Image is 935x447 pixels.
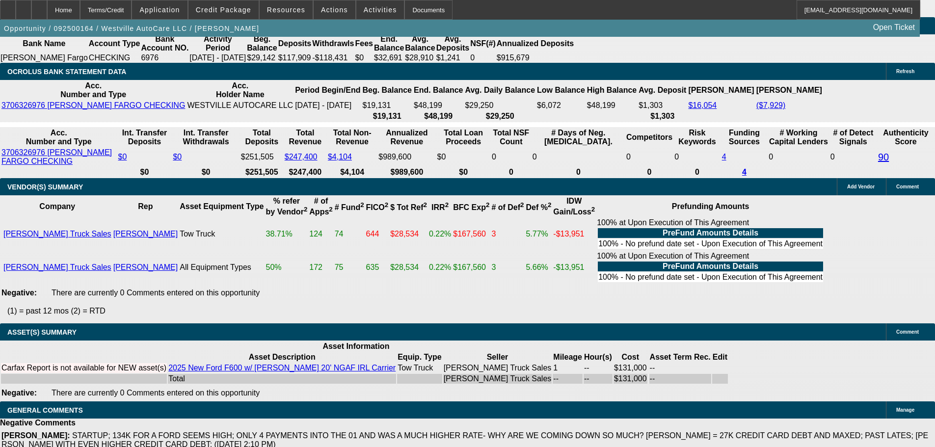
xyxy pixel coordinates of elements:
[423,201,427,209] sup: 2
[464,111,535,121] th: $29,250
[591,206,595,213] sup: 2
[3,230,111,238] a: [PERSON_NAME] Truck Sales
[260,0,313,19] button: Resources
[246,34,277,53] th: Beg. Balance
[354,53,373,63] td: $0
[187,81,294,100] th: Acc. Holder Name
[168,364,396,372] a: 2025 New Ford F600 w/ [PERSON_NAME] 20' NGAF IRL Carrier
[587,81,637,100] th: High Balance
[168,374,396,383] div: Total
[7,307,935,316] p: (1) = past 12 mos (2) = RTD
[598,239,823,249] td: 100% - No prefund date set - Upon Execution of This Agreement
[52,289,260,297] span: There are currently 0 Comments entered on this opportunity
[1,289,37,297] b: Negative:
[768,128,829,147] th: # Working Capital Lenders
[378,153,435,161] div: $989,600
[52,389,260,397] span: There are currently 0 Comments entered on this opportunity
[188,0,259,19] button: Credit Package
[179,218,264,250] td: Tow Truck
[672,202,749,210] b: Prefunding Amounts
[525,218,552,250] td: 5.77%
[491,203,524,211] b: # of Def
[138,202,153,210] b: Rep
[404,53,435,63] td: $28,910
[548,201,551,209] sup: 2
[614,374,647,384] td: $131,000
[491,251,524,284] td: 3
[187,101,294,110] td: WESTVILLE AUTOCARE LLC
[553,251,595,284] td: -$13,951
[7,406,83,414] span: GENERAL COMMENTS
[584,353,612,361] b: Hour(s)
[663,229,758,237] b: PreFund Amounts Details
[626,128,673,147] th: Competitors
[598,272,823,282] td: 100% - No prefund date set - Upon Execution of This Agreement
[486,201,489,209] sup: 2
[328,153,352,161] a: $4,104
[309,218,333,250] td: 124
[304,206,307,213] sup: 2
[470,34,496,53] th: NSF(#)
[536,81,586,100] th: Low Balance
[1,148,112,165] a: 3706326976 [PERSON_NAME] FARGO CHECKING
[878,152,889,162] a: 90
[1,431,70,440] b: [PERSON_NAME]:
[172,128,239,147] th: Int. Transfer Withdrawals
[284,128,326,147] th: Total Revenue
[614,363,647,373] td: $131,000
[470,53,496,63] td: 0
[553,374,583,384] td: --
[674,167,721,177] th: 0
[769,153,773,161] span: 0
[240,148,283,166] td: $251,505
[362,111,412,121] th: $19,131
[742,168,747,176] a: 4
[88,53,141,63] td: CHECKING
[354,34,373,53] th: Fees
[118,128,172,147] th: Int. Transfer Deposits
[584,363,613,373] td: --
[334,218,365,250] td: 74
[453,203,489,211] b: BFC Exp
[536,101,586,110] td: $6,072
[721,128,767,147] th: Funding Sources
[364,6,397,14] span: Activities
[7,183,83,191] span: VENDOR(S) SUMMARY
[830,148,877,166] td: 0
[491,218,524,250] td: 3
[278,53,312,63] td: $117,909
[437,148,490,166] td: $0
[139,6,180,14] span: Application
[132,0,187,19] button: Application
[674,148,721,166] td: 0
[626,167,673,177] th: 0
[321,6,348,14] span: Actions
[278,34,312,53] th: Deposits
[597,218,824,250] div: 100% at Upon Execution of This Agreement
[172,167,239,177] th: $0
[431,203,449,211] b: IRR
[266,197,308,216] b: % refer by Vendor
[113,263,178,271] a: [PERSON_NAME]
[362,81,412,100] th: Beg. Balance
[491,128,531,147] th: Sum of the Total NSF Count and Total Overdraft Fee Count from Ocrolus
[113,230,178,238] a: [PERSON_NAME]
[443,374,552,384] td: [PERSON_NAME] Truck Sales
[638,81,687,100] th: Avg. Deposit
[649,352,711,362] th: Asset Term Recommendation
[378,128,435,147] th: Annualized Revenue
[397,363,442,373] td: Tow Truck
[118,167,172,177] th: $0
[621,353,639,361] b: Cost
[497,53,574,62] div: $915,679
[413,111,463,121] th: $48,199
[180,202,264,210] b: Asset Equipment Type
[587,101,637,110] td: $48,199
[663,262,758,270] b: PreFund Amounts Details
[869,19,919,36] a: Open Ticket
[240,128,283,147] th: Total Deposits
[443,363,552,373] td: [PERSON_NAME] Truck Sales
[487,353,508,361] b: Seller
[294,101,361,110] td: [DATE] - [DATE]
[356,0,404,19] button: Activities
